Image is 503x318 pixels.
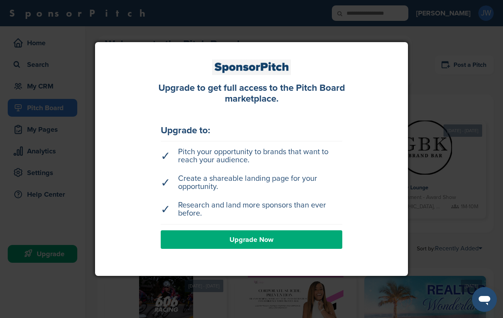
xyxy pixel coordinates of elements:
[149,83,354,105] div: Upgrade to get full access to the Pitch Board marketplace.
[161,171,342,195] li: Create a shareable landing page for your opportunity.
[161,206,170,214] span: ✓
[161,144,342,168] li: Pitch your opportunity to brands that want to reach your audience.
[161,152,170,160] span: ✓
[401,37,413,49] a: Close
[472,287,497,312] iframe: Button to launch messaging window
[161,197,342,221] li: Research and land more sponsors than ever before.
[161,230,342,249] a: Upgrade Now
[161,126,342,135] div: Upgrade to:
[161,179,170,187] span: ✓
